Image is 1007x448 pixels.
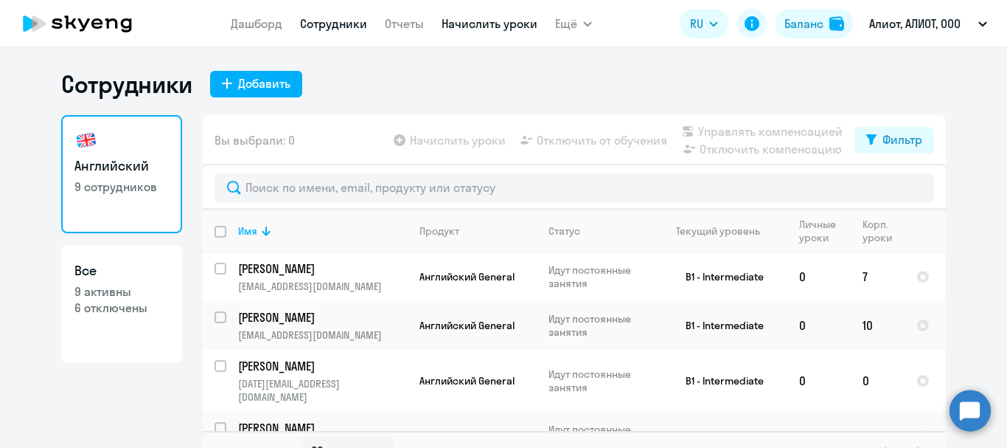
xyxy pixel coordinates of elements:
p: 6 отключены [74,300,169,316]
button: Ещё [555,9,592,38]
p: [PERSON_NAME] [238,420,405,436]
a: [PERSON_NAME] [238,420,407,436]
span: Английский General [419,270,515,283]
div: Имя [238,224,407,238]
td: 0 [787,252,851,301]
button: Добавить [210,71,302,97]
div: Личные уроки [799,218,850,244]
img: english [74,128,98,152]
td: 0 [787,350,851,412]
td: 10 [851,301,905,350]
p: 9 сотрудников [74,179,169,195]
a: Дашборд [231,16,282,31]
div: Имя [238,224,257,238]
div: Корп. уроки [863,218,894,244]
h3: Все [74,261,169,280]
a: Сотрудники [300,16,367,31]
p: [PERSON_NAME] [238,309,405,325]
p: [PERSON_NAME] [238,358,405,374]
a: Отчеты [385,16,424,31]
div: Статус [548,224,649,238]
a: [PERSON_NAME] [238,358,407,374]
td: B1 - Intermediate [650,252,787,301]
p: 9 активны [74,283,169,300]
p: [EMAIL_ADDRESS][DOMAIN_NAME] [238,280,407,293]
div: Текущий уровень [676,224,760,238]
div: Корп. уроки [863,218,904,244]
p: [EMAIL_ADDRESS][DOMAIN_NAME] [238,328,407,342]
p: [DATE][EMAIL_ADDRESS][DOMAIN_NAME] [238,377,407,404]
td: 0 [851,350,905,412]
div: Продукт [419,224,536,238]
p: Идут постоянные занятия [548,368,649,394]
button: Алиот, АЛИОТ, ООО [862,6,994,41]
span: Ещё [555,15,577,32]
div: Баланс [784,15,823,32]
span: Вы выбрали: 0 [215,131,295,149]
a: [PERSON_NAME] [238,309,407,325]
a: [PERSON_NAME] [238,261,407,277]
div: Добавить [238,75,290,92]
button: Фильтр [854,127,934,154]
span: Английский General [419,319,515,332]
a: Все9 активны6 отключены [61,245,182,363]
div: Текущий уровень [662,224,787,238]
div: Личные уроки [799,218,840,244]
p: Идут постоянные занятия [548,312,649,339]
div: Фильтр [882,131,922,148]
a: Английский9 сотрудников [61,115,182,233]
p: Алиот, АЛИОТ, ООО [869,15,961,32]
a: Начислить уроки [442,16,537,31]
span: Английский General [419,374,515,387]
button: Балансbalance [776,9,853,38]
input: Поиск по имени, email, продукту или статусу [215,173,934,202]
div: Продукт [419,224,459,238]
p: [PERSON_NAME] [238,261,405,277]
span: Английский General [419,430,515,443]
p: Идут постоянные занятия [548,263,649,290]
img: balance [829,16,844,31]
div: Статус [548,224,580,238]
h3: Английский [74,156,169,176]
td: B1 - Intermediate [650,350,787,412]
button: RU [680,9,728,38]
h1: Сотрудники [61,69,192,99]
td: B1 - Intermediate [650,301,787,350]
td: 0 [787,301,851,350]
span: RU [690,15,703,32]
td: 7 [851,252,905,301]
